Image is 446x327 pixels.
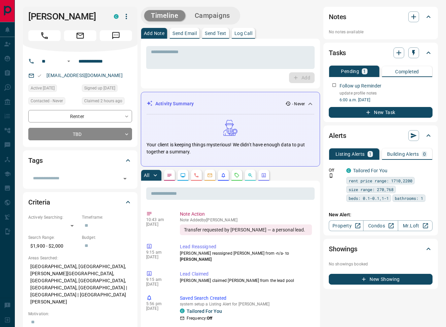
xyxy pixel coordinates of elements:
p: Log Call [234,31,252,36]
svg: Calls [194,173,199,178]
button: New Task [329,107,433,118]
div: Transfer requested by [PERSON_NAME] — a personal lead. [180,224,312,235]
button: New Showing [329,274,433,285]
a: Mr.Loft [398,220,433,231]
svg: Emails [207,173,213,178]
p: Pending [341,69,359,74]
p: No showings booked [329,261,433,267]
p: 6:00 a.m. [DATE] [340,97,433,103]
div: Renter [28,110,132,122]
svg: Listing Alerts [221,173,226,178]
span: Contacted - Never [31,98,63,104]
span: [PERSON_NAME] [180,257,212,262]
p: Add Note [144,31,164,36]
button: Open [65,57,73,65]
svg: Push Notification Only [329,173,333,178]
div: Activity Summary- Never [147,98,314,110]
p: 9:15 am [146,250,170,255]
span: beds: 0.1-0.1,1-1 [349,195,389,202]
span: Claimed 2 hours ago [84,98,122,104]
div: Alerts [329,128,433,144]
span: Email [64,30,96,41]
p: All [144,173,149,178]
p: Lead Claimed [180,270,312,278]
h2: Alerts [329,130,346,141]
div: condos.ca [114,14,119,19]
p: Timeframe: [82,214,132,220]
a: Condos [363,220,398,231]
p: Areas Searched: [28,255,132,261]
p: Actively Searching: [28,214,78,220]
p: Saved Search Created [180,295,312,302]
p: Send Text [205,31,226,36]
div: Wed Mar 16 2022 [82,84,132,94]
p: Lead Reassigned [180,243,312,250]
a: Property [329,220,363,231]
div: condos.ca [346,168,351,173]
div: Wed Mar 16 2022 [28,84,78,94]
svg: Email Valid [37,73,42,78]
h2: Tags [28,155,42,166]
p: [PERSON_NAME] claimed [PERSON_NAME] from the lead pool [180,278,312,284]
button: Campaigns [188,10,237,21]
div: Tags [28,152,132,169]
span: size range: 270,768 [349,186,393,193]
div: condos.ca [180,308,185,313]
span: Signed up [DATE] [84,85,115,92]
p: Off [329,167,342,173]
p: Listing Alerts [336,152,365,156]
p: No notes available [329,29,433,35]
span: Active [DATE] [31,85,55,92]
p: Activity Summary [155,100,194,107]
p: system setup a Listing Alert for [PERSON_NAME] [180,302,312,306]
p: New Alert: [329,211,433,218]
p: 9:15 am [146,277,170,282]
p: Note Added by [PERSON_NAME] [180,218,312,222]
a: [EMAIL_ADDRESS][DOMAIN_NAME] [46,73,123,78]
span: Message [100,30,132,41]
a: Tailored For You [187,308,222,314]
p: [PERSON_NAME] reassigned [PERSON_NAME] from -n/a- to [180,250,312,262]
a: Tailored For You [353,168,387,173]
p: Motivation: [28,311,132,317]
h2: Showings [329,244,357,254]
p: - Never [292,101,305,107]
p: 5:56 pm [146,301,170,306]
strong: Off [207,316,212,321]
p: $1,900 - $2,000 [28,241,78,252]
p: Follow up Reminder [340,82,381,89]
p: [DATE] [146,255,170,259]
p: Building Alerts [387,152,419,156]
h2: Criteria [28,197,50,208]
svg: Opportunities [248,173,253,178]
svg: Requests [234,173,240,178]
p: [DATE] [146,306,170,311]
div: Tasks [329,45,433,61]
svg: Agent Actions [261,173,266,178]
h2: Notes [329,11,346,22]
span: Call [28,30,61,41]
svg: Notes [167,173,172,178]
p: 0 [423,152,426,156]
p: 1 [369,152,372,156]
span: bathrooms: 1 [395,195,423,202]
svg: Lead Browsing Activity [180,173,186,178]
div: TBD [28,128,132,140]
p: Budget: [82,234,132,241]
button: Timeline [144,10,185,21]
p: Send Email [172,31,197,36]
p: Your client is keeping things mysterious! We didn't have enough data to put together a summary. [147,141,314,155]
p: Search Range: [28,234,78,241]
p: Completed [395,69,419,74]
button: Open [120,174,130,183]
h2: Tasks [329,47,346,58]
div: Criteria [28,194,132,210]
h1: [PERSON_NAME] [28,11,104,22]
div: Fri Sep 12 2025 [82,97,132,107]
p: update profile notes [340,90,433,96]
p: Frequency: [187,315,212,321]
div: Notes [329,9,433,25]
p: [DATE] [146,222,170,227]
div: Showings [329,241,433,257]
span: rent price range: 1710,2200 [349,177,412,184]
